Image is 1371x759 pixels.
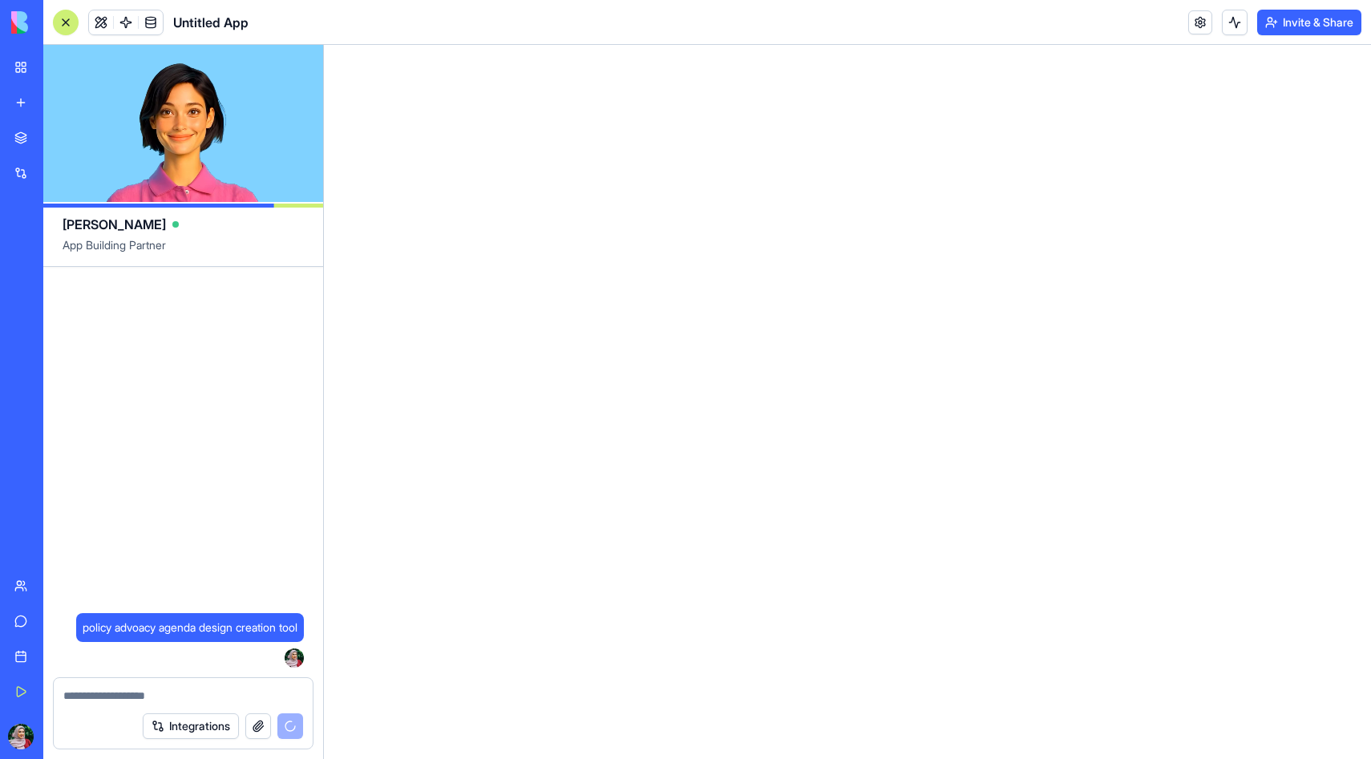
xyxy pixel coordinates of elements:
span: Untitled App [173,13,249,32]
span: App Building Partner [63,237,304,266]
span: policy advoacy agenda design creation tool [83,620,297,636]
span: [PERSON_NAME] [63,215,166,234]
img: ACg8ocKrHUfX6bgIY1TNZJRX0sNqXg4uRNdfiuIFjl0fIwz3NGnA9c0=s96-c [8,724,34,749]
img: ACg8ocKrHUfX6bgIY1TNZJRX0sNqXg4uRNdfiuIFjl0fIwz3NGnA9c0=s96-c [285,648,304,668]
button: Invite & Share [1257,10,1361,35]
img: logo [11,11,111,34]
button: Integrations [143,713,239,739]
